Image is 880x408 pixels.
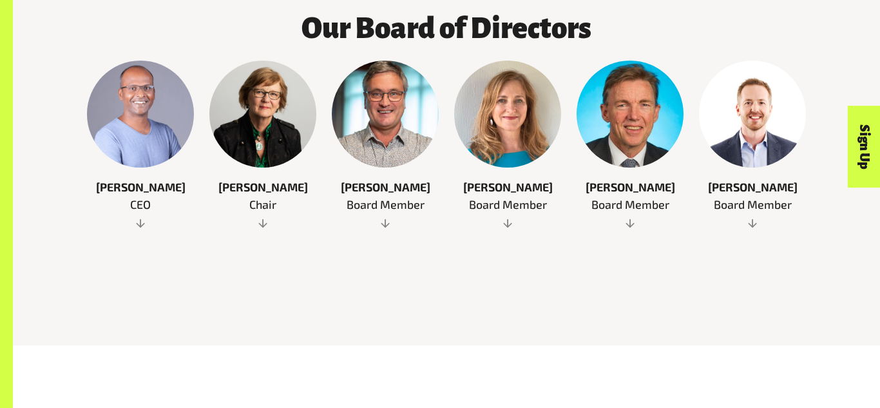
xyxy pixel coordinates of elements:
[87,61,194,230] a: [PERSON_NAME] CEO
[454,196,561,213] span: Board Member
[699,196,806,213] span: Board Member
[577,196,684,213] span: Board Member
[209,179,316,196] span: [PERSON_NAME]
[87,179,194,196] span: [PERSON_NAME]
[209,196,316,213] span: Chair
[332,61,439,230] a: [PERSON_NAME] Board Member
[454,179,561,196] span: [PERSON_NAME]
[332,179,439,196] span: [PERSON_NAME]
[454,61,561,230] a: [PERSON_NAME] Board Member
[577,179,684,196] span: [PERSON_NAME]
[332,196,439,213] span: Board Member
[577,61,684,230] a: [PERSON_NAME] Board Member
[699,61,806,230] a: [PERSON_NAME] Board Member
[699,179,806,196] span: [PERSON_NAME]
[209,13,684,44] h3: Our Board of Directors
[87,196,194,213] span: CEO
[209,61,316,230] a: [PERSON_NAME] Chair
